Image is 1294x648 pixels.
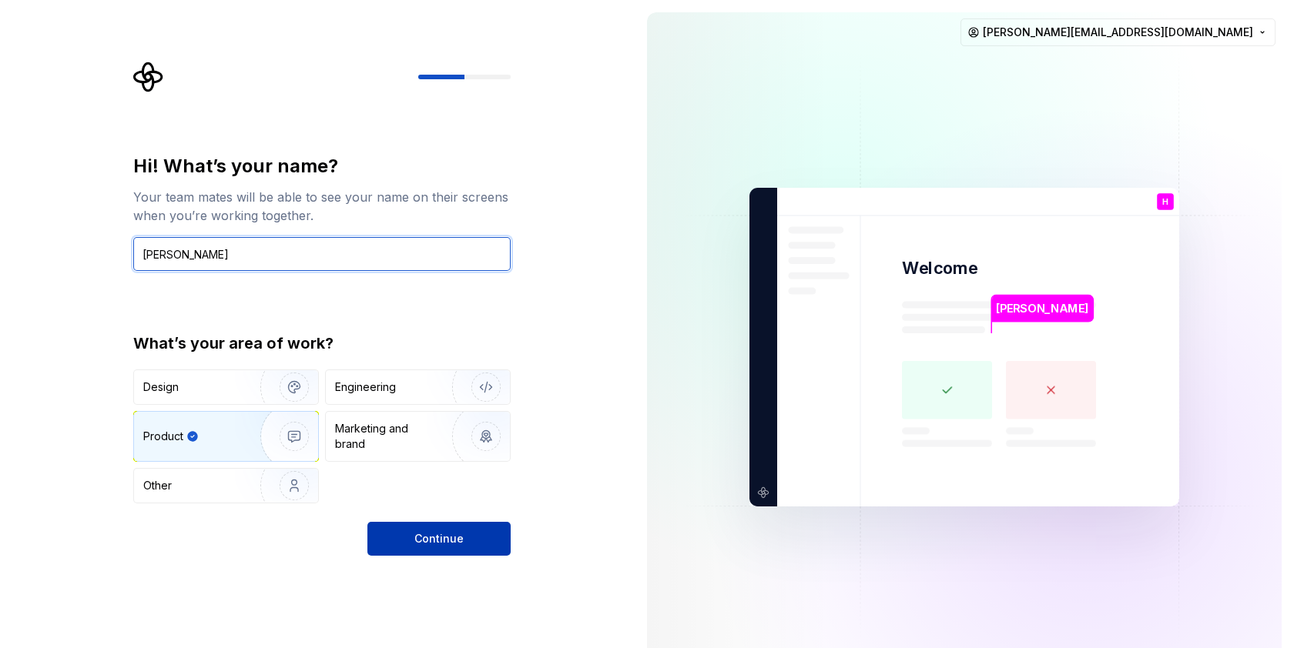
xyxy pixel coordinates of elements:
div: Engineering [335,379,396,395]
span: [PERSON_NAME][EMAIL_ADDRESS][DOMAIN_NAME] [983,25,1253,40]
div: Your team mates will be able to see your name on their screens when you’re working together. [133,188,511,225]
div: Marketing and brand [335,421,439,452]
p: [PERSON_NAME] [996,300,1088,317]
input: Han Solo [133,237,511,271]
svg: Supernova Logo [133,62,164,92]
div: Other [143,478,172,493]
span: Continue [414,531,464,546]
div: Design [143,379,179,395]
div: Hi! What’s your name? [133,154,511,179]
div: What’s your area of work? [133,332,511,354]
p: H [1162,198,1168,206]
button: Continue [367,522,511,556]
div: Product [143,429,183,444]
p: Welcome [902,257,977,279]
button: [PERSON_NAME][EMAIL_ADDRESS][DOMAIN_NAME] [960,18,1276,46]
